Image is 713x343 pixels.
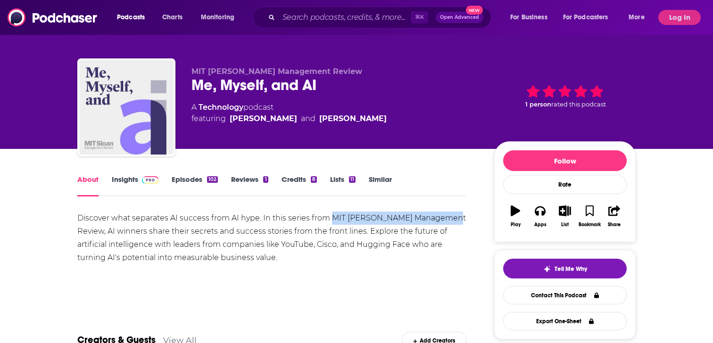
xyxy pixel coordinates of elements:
button: Log In [658,10,701,25]
a: Episodes102 [172,175,218,196]
div: 11 [349,176,356,183]
button: open menu [504,10,559,25]
img: Me, Myself, and AI [79,60,174,155]
button: open menu [557,10,622,25]
span: rated this podcast [551,101,606,108]
button: List [553,199,577,233]
div: Play [511,222,521,228]
button: Share [602,199,627,233]
div: 8 [311,176,317,183]
a: Sam Ransbotham [230,113,297,124]
div: 1 personrated this podcast [494,67,636,125]
img: tell me why sparkle [543,265,551,273]
div: Share [608,222,621,228]
a: Reviews1 [231,175,268,196]
div: A podcast [191,102,387,124]
div: Discover what separates AI success from AI hype. In this series from MIT [PERSON_NAME] Management... [77,212,466,264]
span: and [301,113,315,124]
span: featuring [191,113,387,124]
span: Monitoring [201,11,234,24]
div: Search podcasts, credits, & more... [262,7,500,28]
a: InsightsPodchaser Pro [112,175,158,196]
div: Apps [534,222,547,228]
span: ⌘ K [411,11,428,24]
span: Tell Me Why [555,265,587,273]
button: tell me why sparkleTell Me Why [503,259,627,278]
button: Bookmark [577,199,602,233]
a: About [77,175,99,196]
a: Credits8 [282,175,317,196]
a: Shervin Khodabandeh [319,113,387,124]
img: Podchaser Pro [142,176,158,184]
div: 102 [207,176,218,183]
a: Technology [199,103,243,112]
span: Charts [162,11,182,24]
span: For Podcasters [563,11,608,24]
button: Apps [528,199,552,233]
span: New [466,6,483,15]
img: Podchaser - Follow, Share and Rate Podcasts [8,8,98,26]
span: Podcasts [117,11,145,24]
button: Play [503,199,528,233]
span: More [629,11,645,24]
a: Contact This Podcast [503,286,627,304]
span: 1 person [525,101,551,108]
a: Charts [156,10,188,25]
button: Open AdvancedNew [436,12,483,23]
a: Similar [369,175,392,196]
div: Rate [503,175,627,194]
span: Open Advanced [440,15,479,20]
button: open menu [622,10,656,25]
button: open menu [110,10,157,25]
div: 1 [263,176,268,183]
span: For Business [510,11,547,24]
button: Export One-Sheet [503,312,627,330]
input: Search podcasts, credits, & more... [279,10,411,25]
div: Bookmark [579,222,601,228]
div: List [561,222,569,228]
span: MIT [PERSON_NAME] Management Review [191,67,362,76]
button: Follow [503,150,627,171]
button: open menu [194,10,247,25]
a: Lists11 [330,175,356,196]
